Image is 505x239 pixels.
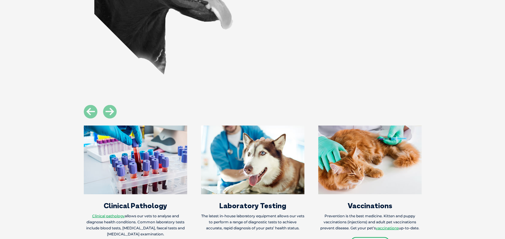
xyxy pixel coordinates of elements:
[318,213,422,231] p: Prevention is the best medicine. Kitten and puppy vaccinations (injections) and adult pet vaccina...
[318,202,422,209] h3: Vaccinations
[201,213,304,231] p: The latest in-house laboratory equipment allows our vets to perform a range of diagnostic tests t...
[84,213,187,237] p: allows our vets to analyse and diagnose health conditions. Common laboratory tests include blood ...
[201,202,304,209] h3: Laboratory Testing
[201,125,304,194] img: Services_Laboratory_Testing
[92,213,125,218] a: Clinical pathology
[376,225,399,230] a: vaccinations
[84,202,187,209] h3: Clinical Pathology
